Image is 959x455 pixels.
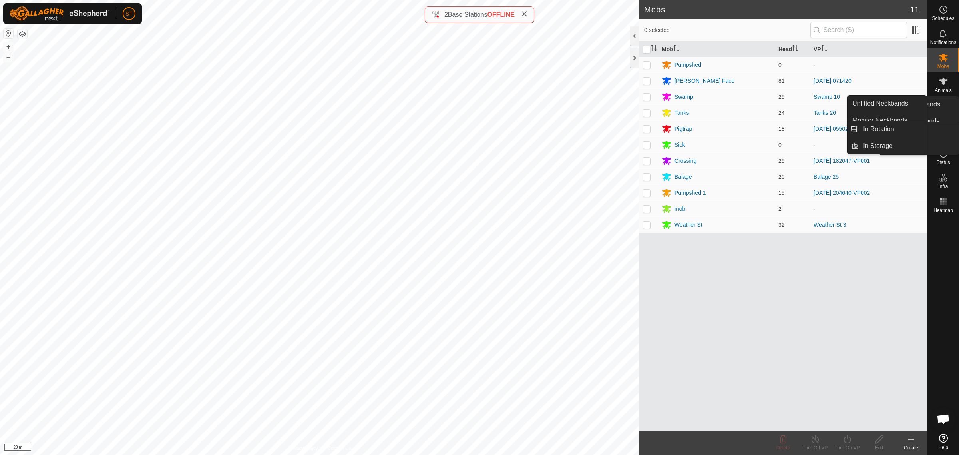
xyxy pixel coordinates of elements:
[659,42,775,57] th: Mob
[778,158,785,164] span: 29
[125,10,133,18] span: ST
[858,138,927,154] a: In Storage
[778,62,782,68] span: 0
[814,78,852,84] a: [DATE] 071420
[4,52,13,62] button: –
[4,29,13,38] button: Reset Map
[778,222,785,228] span: 32
[674,221,702,229] div: Weather St
[932,16,954,21] span: Schedules
[938,184,948,189] span: Infra
[848,138,927,154] li: In Storage
[821,46,828,52] p-sorticon: Activate to sort
[674,189,706,197] div: Pumpshed 1
[674,205,685,213] div: mob
[674,109,689,117] div: Tanks
[814,158,870,164] a: [DATE] 182047-VP001
[814,110,836,116] a: Tanks 26
[674,61,701,69] div: Pumpshed
[810,42,927,57] th: VP
[644,5,910,14] h2: Mobs
[778,78,785,84] span: 81
[848,96,927,112] a: Unfitted Neckbands
[674,141,685,149] div: Sick
[674,157,696,165] div: Crossing
[814,190,870,196] a: [DATE] 204640-VP002
[651,46,657,52] p-sorticon: Activate to sort
[814,174,839,180] a: Balage 25
[936,160,950,165] span: Status
[448,11,487,18] span: Base Stations
[863,141,893,151] span: In Storage
[674,77,734,85] div: [PERSON_NAME] Face
[778,142,782,148] span: 0
[814,222,846,228] a: Weather St 3
[933,208,953,213] span: Heatmap
[778,190,785,196] span: 15
[288,445,318,452] a: Privacy Policy
[810,57,927,73] td: -
[810,201,927,217] td: -
[778,110,785,116] span: 24
[858,121,927,137] a: In Rotation
[674,93,693,101] div: Swamp
[895,444,927,451] div: Create
[863,124,894,134] span: In Rotation
[673,46,680,52] p-sorticon: Activate to sort
[778,126,785,132] span: 18
[814,126,852,132] a: [DATE] 055022
[487,11,515,18] span: OFFLINE
[792,46,798,52] p-sorticon: Activate to sort
[4,42,13,52] button: +
[644,26,810,34] span: 0 selected
[775,42,810,57] th: Head
[810,137,927,153] td: -
[848,112,927,128] a: Monitor Neckbands
[930,40,956,45] span: Notifications
[863,444,895,451] div: Edit
[18,29,27,39] button: Map Layers
[931,407,955,431] div: Open chat
[810,22,907,38] input: Search (S)
[674,125,692,133] div: Pigtrap
[328,445,351,452] a: Contact Us
[799,444,831,451] div: Turn Off VP
[848,121,927,137] li: In Rotation
[778,174,785,180] span: 20
[935,88,952,93] span: Animals
[852,99,908,108] span: Unfitted Neckbands
[10,6,109,21] img: Gallagher Logo
[814,94,840,100] a: Swamp 10
[776,445,790,451] span: Delete
[831,444,863,451] div: Turn On VP
[444,11,448,18] span: 2
[910,4,919,16] span: 11
[937,64,949,69] span: Mobs
[852,116,907,125] span: Monitor Neckbands
[674,173,692,181] div: Balage
[938,445,948,450] span: Help
[927,431,959,453] a: Help
[778,206,782,212] span: 2
[778,94,785,100] span: 29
